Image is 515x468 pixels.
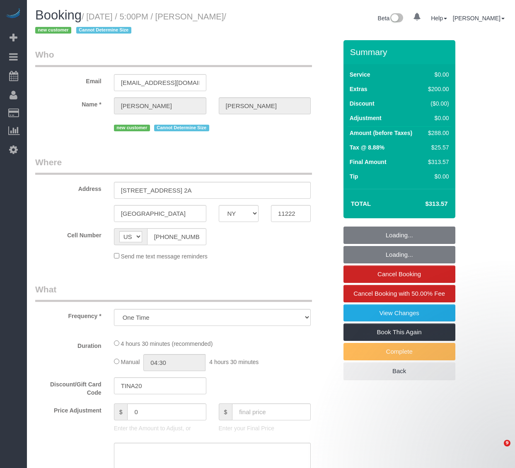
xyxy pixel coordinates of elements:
[343,362,455,380] a: Back
[425,85,449,93] div: $200.00
[425,114,449,122] div: $0.00
[343,265,455,283] a: Cancel Booking
[350,143,384,152] label: Tax @ 8.88%
[343,304,455,322] a: View Changes
[453,15,505,22] a: [PERSON_NAME]
[29,309,108,320] label: Frequency *
[389,13,403,24] img: New interface
[29,74,108,85] label: Email
[219,97,311,114] input: Last Name
[425,99,449,108] div: ($0.00)
[147,228,206,245] input: Cell Number
[154,125,209,131] span: Cannot Determine Size
[353,290,445,297] span: Cancel Booking with 50.00% Fee
[350,47,451,57] h3: Summary
[209,359,259,365] span: 4 hours 30 minutes
[35,27,71,34] span: new customer
[114,125,150,131] span: new customer
[35,8,82,22] span: Booking
[35,283,312,302] legend: What
[425,158,449,166] div: $313.57
[114,403,128,420] span: $
[431,15,447,22] a: Help
[271,205,311,222] input: Zip Code
[114,97,206,114] input: First Name
[350,114,382,122] label: Adjustment
[350,129,412,137] label: Amount (before Taxes)
[76,27,131,34] span: Cannot Determine Size
[350,70,370,79] label: Service
[350,85,368,93] label: Extras
[487,440,507,460] iframe: Intercom live chat
[114,424,206,432] p: Enter the Amount to Adjust, or
[121,359,140,365] span: Manual
[29,182,108,193] label: Address
[114,74,206,91] input: Email
[351,200,371,207] strong: Total
[29,339,108,350] label: Duration
[350,172,358,181] label: Tip
[114,205,206,222] input: City
[35,12,226,35] span: /
[35,48,312,67] legend: Who
[350,99,375,108] label: Discount
[504,440,510,446] span: 9
[400,200,447,207] h4: $313.57
[29,403,108,415] label: Price Adjustment
[425,129,449,137] div: $288.00
[29,228,108,239] label: Cell Number
[5,8,22,20] img: Automaid Logo
[343,323,455,341] a: Book This Again
[35,156,312,175] legend: Where
[425,70,449,79] div: $0.00
[35,12,226,35] small: / [DATE] / 5:00PM / [PERSON_NAME]
[378,15,404,22] a: Beta
[219,403,232,420] span: $
[350,158,387,166] label: Final Amount
[121,340,213,347] span: 4 hours 30 minutes (recommended)
[29,97,108,109] label: Name *
[425,143,449,152] div: $25.57
[219,424,311,432] p: Enter your Final Price
[343,285,455,302] a: Cancel Booking with 50.00% Fee
[232,403,311,420] input: final price
[121,253,208,260] span: Send me text message reminders
[425,172,449,181] div: $0.00
[29,377,108,397] label: Discount/Gift Card Code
